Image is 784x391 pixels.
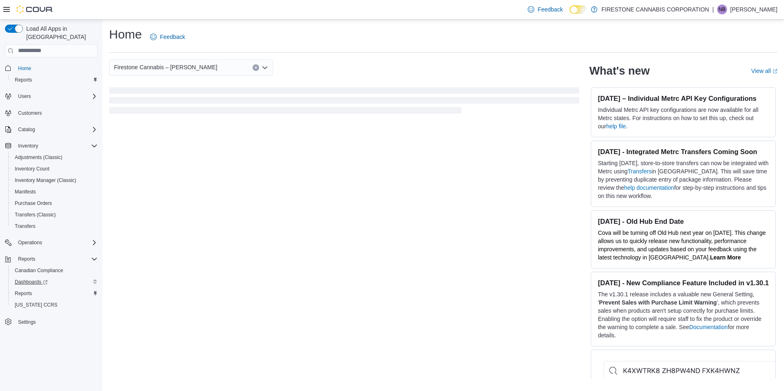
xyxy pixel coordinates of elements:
[15,91,98,101] span: Users
[23,25,98,41] span: Load All Apps in [GEOGRAPHIC_DATA]
[15,141,41,151] button: Inventory
[15,177,76,184] span: Inventory Manager (Classic)
[11,198,98,208] span: Purchase Orders
[11,277,51,287] a: Dashboards
[15,91,34,101] button: Users
[15,211,56,218] span: Transfers (Classic)
[15,154,62,161] span: Adjustments (Classic)
[15,223,35,230] span: Transfers
[11,210,59,220] a: Transfers (Classic)
[15,254,39,264] button: Reports
[11,289,35,298] a: Reports
[11,198,55,208] a: Purchase Orders
[598,159,769,200] p: Starting [DATE], store-to-store transfers can now be integrated with Metrc using in [GEOGRAPHIC_D...
[598,230,766,261] span: Cova will be turning off Old Hub next year on [DATE]. This change allows us to quickly release ne...
[15,290,32,297] span: Reports
[8,299,101,311] button: [US_STATE] CCRS
[15,279,48,285] span: Dashboards
[18,239,42,246] span: Operations
[599,299,717,306] strong: Prevent Sales with Purchase Limit Warning
[2,237,101,248] button: Operations
[15,316,98,327] span: Settings
[11,164,98,174] span: Inventory Count
[114,62,217,72] span: Firestone Cannabis – [PERSON_NAME]
[570,5,587,14] input: Dark Mode
[8,288,101,299] button: Reports
[8,175,101,186] button: Inventory Manager (Classic)
[773,69,777,74] svg: External link
[147,29,188,45] a: Feedback
[11,266,66,275] a: Canadian Compliance
[11,175,98,185] span: Inventory Manager (Classic)
[11,152,98,162] span: Adjustments (Classic)
[710,254,741,261] a: Learn More
[11,75,98,85] span: Reports
[589,64,650,77] h2: What's new
[2,91,101,102] button: Users
[8,265,101,276] button: Canadian Compliance
[15,141,98,151] span: Inventory
[18,93,31,100] span: Users
[8,186,101,198] button: Manifests
[262,64,268,71] button: Open list of options
[2,253,101,265] button: Reports
[11,75,35,85] a: Reports
[2,316,101,327] button: Settings
[15,77,32,83] span: Reports
[16,5,53,14] img: Cova
[8,276,101,288] a: Dashboards
[11,175,80,185] a: Inventory Manager (Classic)
[719,5,726,14] span: nb
[11,266,98,275] span: Canadian Compliance
[18,65,31,72] span: Home
[2,107,101,119] button: Customers
[598,290,769,339] p: The v1.30.1 release includes a valuable new General Setting, ' ', which prevents sales when produ...
[15,108,98,118] span: Customers
[11,277,98,287] span: Dashboards
[15,64,34,73] a: Home
[5,59,98,349] nav: Complex example
[2,140,101,152] button: Inventory
[15,302,57,308] span: [US_STATE] CCRS
[712,5,714,14] p: |
[18,319,36,325] span: Settings
[8,152,101,163] button: Adjustments (Classic)
[689,324,728,330] a: Documentation
[15,200,52,207] span: Purchase Orders
[11,152,66,162] a: Adjustments (Classic)
[160,33,185,41] span: Feedback
[18,110,42,116] span: Customers
[11,221,39,231] a: Transfers
[8,163,101,175] button: Inventory Count
[628,168,652,175] a: Transfers
[11,187,39,197] a: Manifests
[8,221,101,232] button: Transfers
[11,210,98,220] span: Transfers (Classic)
[15,189,36,195] span: Manifests
[524,1,566,18] a: Feedback
[11,164,53,174] a: Inventory Count
[598,94,769,102] h3: [DATE] – Individual Metrc API Key Configurations
[109,89,579,115] span: Loading
[15,317,39,327] a: Settings
[2,62,101,74] button: Home
[109,26,142,43] h1: Home
[717,5,727,14] div: nichol babiak
[8,198,101,209] button: Purchase Orders
[606,123,626,130] a: help file
[15,254,98,264] span: Reports
[598,217,769,225] h3: [DATE] - Old Hub End Date
[598,106,769,130] p: Individual Metrc API key configurations are now available for all Metrc states. For instructions ...
[18,143,38,149] span: Inventory
[8,209,101,221] button: Transfers (Classic)
[15,125,98,134] span: Catalog
[253,64,259,71] button: Clear input
[602,5,709,14] p: FIRESTONE CANNABIS CORPORATION
[15,238,46,248] button: Operations
[598,148,769,156] h3: [DATE] - Integrated Metrc Transfers Coming Soon
[11,187,98,197] span: Manifests
[15,166,50,172] span: Inventory Count
[538,5,563,14] span: Feedback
